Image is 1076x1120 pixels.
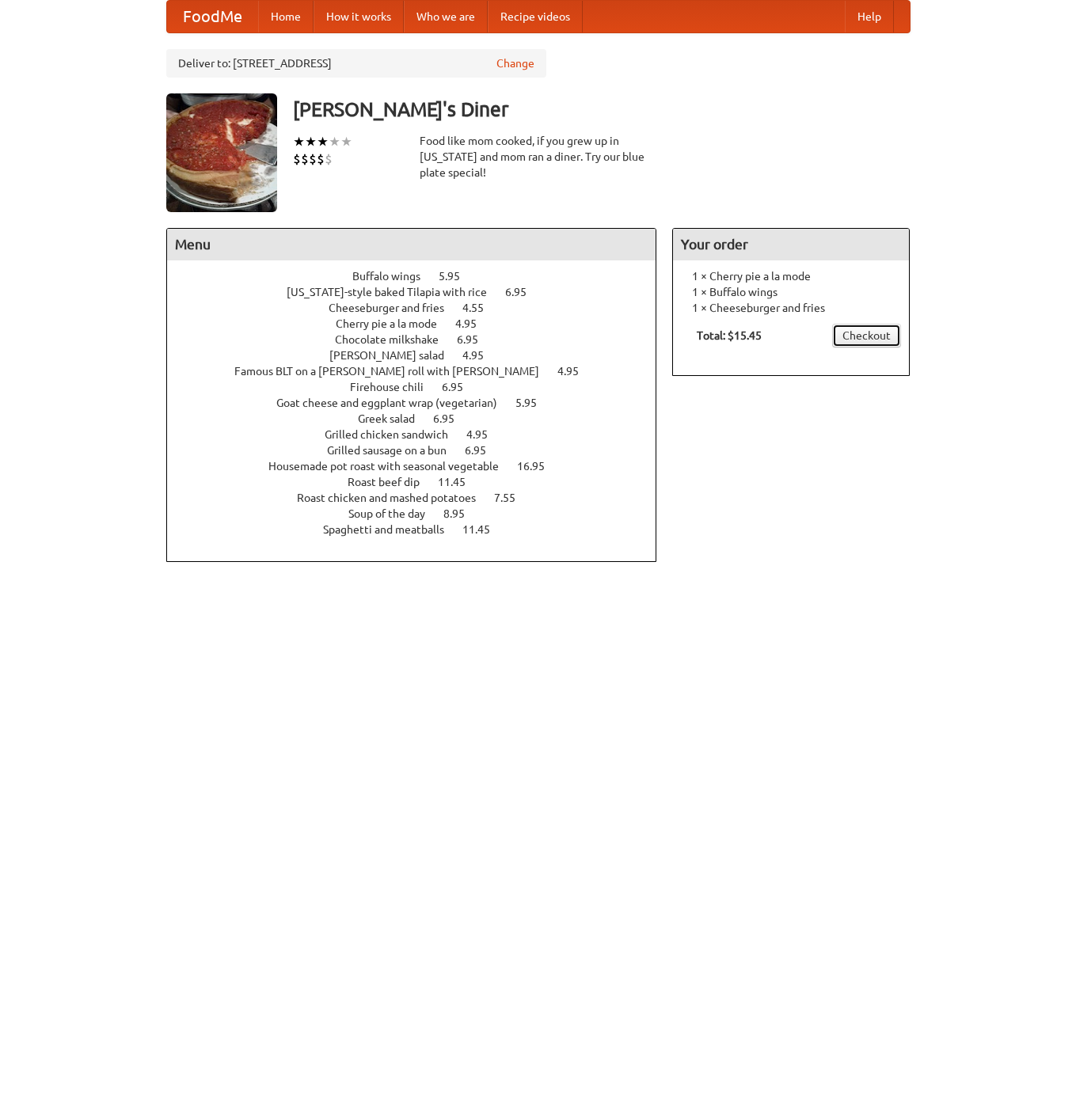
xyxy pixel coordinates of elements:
span: Goat cheese and eggplant wrap (vegetarian) [276,397,513,409]
li: ★ [329,133,340,150]
span: 6.95 [433,412,470,425]
a: Cheeseburger and fries 4.55 [329,302,513,314]
a: Famous BLT on a [PERSON_NAME] roll with [PERSON_NAME] 4.95 [234,365,608,378]
span: 6.95 [465,444,502,457]
li: $ [301,150,309,168]
li: ★ [305,133,317,150]
span: 6.95 [505,286,542,298]
a: Goat cheese and eggplant wrap (vegetarian) 5.95 [276,397,566,409]
a: [US_STATE]-style baked Tilapia with rice 6.95 [287,286,556,298]
span: Roast chicken and mashed potatoes [297,492,492,504]
li: $ [309,150,317,168]
a: Firehouse chili 6.95 [350,381,492,393]
span: 4.95 [557,365,595,378]
li: $ [317,150,325,168]
li: 1 × Cherry pie a la mode [681,268,901,284]
a: FoodMe [167,1,258,32]
span: 5.95 [515,397,553,409]
span: 7.55 [494,492,531,504]
span: 4.95 [466,428,504,441]
span: [US_STATE]-style baked Tilapia with rice [287,286,503,298]
span: 16.95 [517,460,561,473]
li: ★ [317,133,329,150]
h4: Your order [673,229,909,260]
li: $ [293,150,301,168]
h3: [PERSON_NAME]'s Diner [293,93,911,125]
a: Housemade pot roast with seasonal vegetable 16.95 [268,460,574,473]
span: 8.95 [443,507,481,520]
span: 6.95 [442,381,479,393]
a: Checkout [832,324,901,347]
span: 6.95 [457,333,494,346]
span: Roast beef dip [348,476,435,488]
h4: Menu [167,229,656,260]
img: angular.jpg [166,93,277,212]
span: Grilled sausage on a bun [327,444,462,457]
li: ★ [340,133,352,150]
span: Chocolate milkshake [335,333,454,346]
a: Change [496,55,534,71]
a: Cherry pie a la mode 4.95 [336,317,506,330]
span: Buffalo wings [352,270,436,283]
span: Spaghetti and meatballs [323,523,460,536]
li: ★ [293,133,305,150]
a: Home [258,1,314,32]
a: Greek salad 6.95 [358,412,484,425]
a: How it works [314,1,404,32]
a: Roast beef dip 11.45 [348,476,495,488]
span: 11.45 [438,476,481,488]
span: Grilled chicken sandwich [325,428,464,441]
span: [PERSON_NAME] salad [329,349,460,362]
a: Spaghetti and meatballs 11.45 [323,523,519,536]
span: 5.95 [439,270,476,283]
a: Who we are [404,1,488,32]
div: Deliver to: [STREET_ADDRESS] [166,49,546,78]
span: Firehouse chili [350,381,439,393]
a: [PERSON_NAME] salad 4.95 [329,349,513,362]
a: Help [845,1,894,32]
a: Soup of the day 8.95 [348,507,494,520]
li: $ [325,150,333,168]
span: 4.95 [462,349,500,362]
b: Total: $15.45 [697,329,762,342]
span: Cheeseburger and fries [329,302,460,314]
li: 1 × Buffalo wings [681,284,901,300]
a: Grilled sausage on a bun 6.95 [327,444,515,457]
a: Roast chicken and mashed potatoes 7.55 [297,492,545,504]
span: 11.45 [462,523,506,536]
span: Cherry pie a la mode [336,317,453,330]
span: Soup of the day [348,507,441,520]
span: Housemade pot roast with seasonal vegetable [268,460,515,473]
span: 4.55 [462,302,500,314]
span: 4.95 [455,317,492,330]
a: Grilled chicken sandwich 4.95 [325,428,517,441]
a: Recipe videos [488,1,583,32]
span: Famous BLT on a [PERSON_NAME] roll with [PERSON_NAME] [234,365,555,378]
a: Buffalo wings 5.95 [352,270,489,283]
a: Chocolate milkshake 6.95 [335,333,508,346]
div: Food like mom cooked, if you grew up in [US_STATE] and mom ran a diner. Try our blue plate special! [420,133,657,180]
li: 1 × Cheeseburger and fries [681,300,901,316]
span: Greek salad [358,412,431,425]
